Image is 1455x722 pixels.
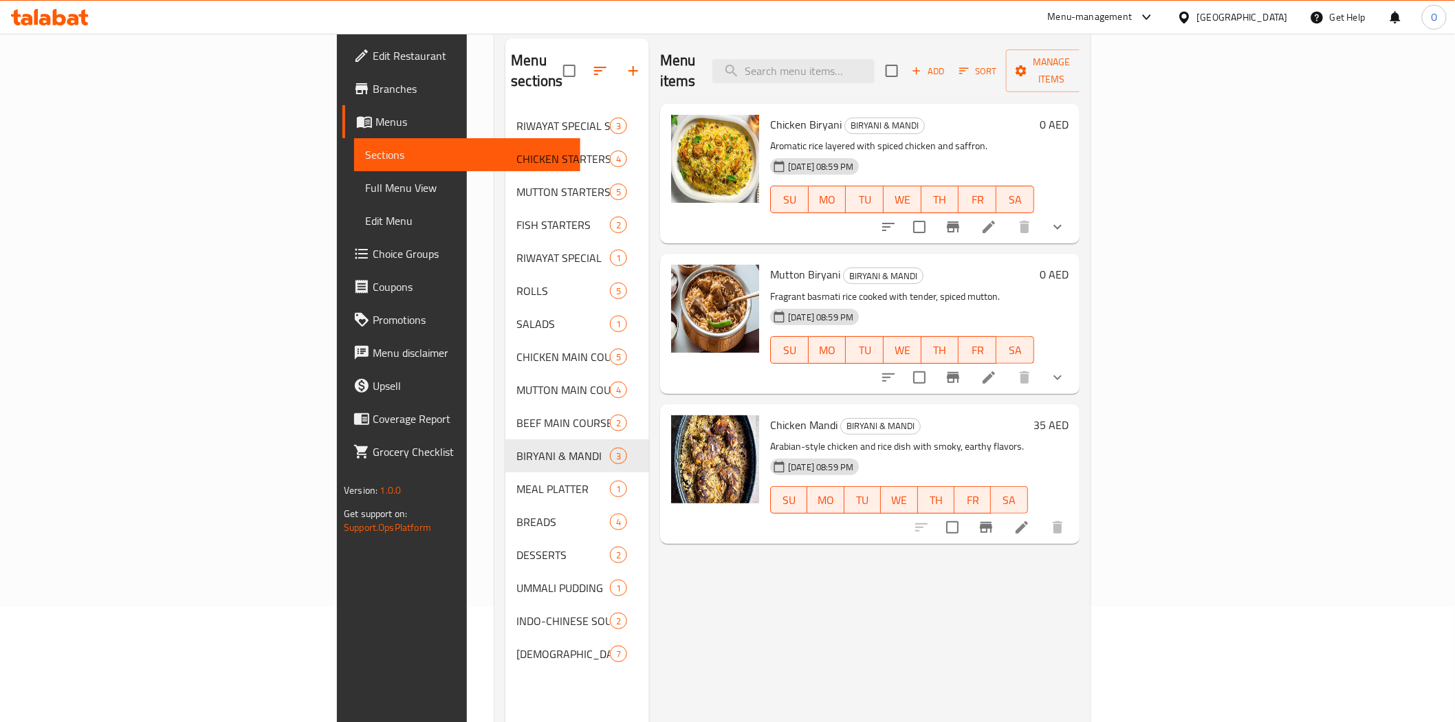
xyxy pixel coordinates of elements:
[365,179,569,196] span: Full Menu View
[927,340,954,360] span: TH
[610,415,627,431] div: items
[505,571,649,604] div: UMMALI PUDDING1
[516,448,609,464] span: BIRYANI & MANDI
[342,402,580,435] a: Coverage Report
[505,274,649,307] div: ROLLS5
[373,278,569,295] span: Coupons
[365,212,569,229] span: Edit Menu
[516,118,609,134] span: RIWAYAT SPECIAL SOUPS
[954,486,991,514] button: FR
[516,481,609,497] div: MEAL PLATTER
[1008,210,1041,243] button: delete
[1006,50,1098,92] button: Manage items
[850,490,875,510] span: TU
[959,186,996,213] button: FR
[342,336,580,369] a: Menu disclaimer
[611,285,626,298] span: 5
[970,511,1003,544] button: Branch-specific-item
[555,56,584,85] span: Select all sections
[610,448,627,464] div: items
[964,190,991,210] span: FR
[344,518,431,536] a: Support.OpsPlatform
[770,336,809,364] button: SU
[611,417,626,430] span: 2
[516,316,609,332] span: SALADS
[814,340,841,360] span: MO
[516,184,609,200] span: MUTTON STARTERS
[1033,415,1069,435] h6: 35 AED
[516,547,609,563] div: DESSERTS
[1041,511,1074,544] button: delete
[516,283,609,299] span: ROLLS
[344,481,378,499] span: Version:
[872,210,905,243] button: sort-choices
[807,486,844,514] button: MO
[342,237,580,270] a: Choice Groups
[505,340,649,373] div: CHICKEN MAIN COURSE5
[845,118,924,133] span: BIRYANI & MANDI
[505,241,649,274] div: RIWAYAT SPECIAL1
[981,219,997,235] a: Edit menu item
[611,384,626,397] span: 4
[809,336,846,364] button: MO
[611,120,626,133] span: 3
[964,340,991,360] span: FR
[505,472,649,505] div: MEAL PLATTER1
[516,217,609,233] span: FISH STARTERS
[886,490,912,510] span: WE
[516,250,609,266] span: RIWAYAT SPECIAL
[516,349,609,365] span: CHICKEN MAIN COURSE
[783,461,859,474] span: [DATE] 08:59 PM
[1431,10,1437,25] span: O
[365,146,569,163] span: Sections
[610,283,627,299] div: items
[813,490,838,510] span: MO
[611,450,626,463] span: 3
[611,153,626,166] span: 4
[918,486,954,514] button: TH
[505,142,649,175] div: CHICKEN STARTERS4
[610,613,627,629] div: items
[1017,54,1087,88] span: Manage items
[373,411,569,427] span: Coverage Report
[505,373,649,406] div: MUTTON MAIN COURSE4
[877,56,906,85] span: Select section
[881,486,917,514] button: WE
[906,61,950,82] span: Add item
[373,311,569,328] span: Promotions
[959,336,996,364] button: FR
[960,490,985,510] span: FR
[712,59,875,83] input: search
[844,268,923,284] span: BIRYANI & MANDI
[991,486,1027,514] button: SA
[516,514,609,530] div: BREADS
[981,369,997,386] a: Edit menu item
[373,344,569,361] span: Menu disclaimer
[516,151,609,167] div: CHICKEN STARTERS
[617,54,650,87] button: Add section
[610,514,627,530] div: items
[375,113,569,130] span: Menus
[505,538,649,571] div: DESSERTS2
[516,415,609,431] span: BEEF MAIN COURSE
[611,615,626,628] span: 2
[770,486,807,514] button: SU
[505,439,649,472] div: BIRYANI & MANDI3
[921,336,959,364] button: TH
[776,490,802,510] span: SU
[611,186,626,199] span: 5
[610,151,627,167] div: items
[610,481,627,497] div: items
[354,138,580,171] a: Sections
[783,160,859,173] span: [DATE] 08:59 PM
[770,264,840,285] span: Mutton Biryani
[841,418,920,434] span: BIRYANI & MANDI
[905,212,934,241] span: Select to update
[1002,190,1029,210] span: SA
[770,438,1028,455] p: Arabian-style chicken and rice dish with smoky, earthy flavors.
